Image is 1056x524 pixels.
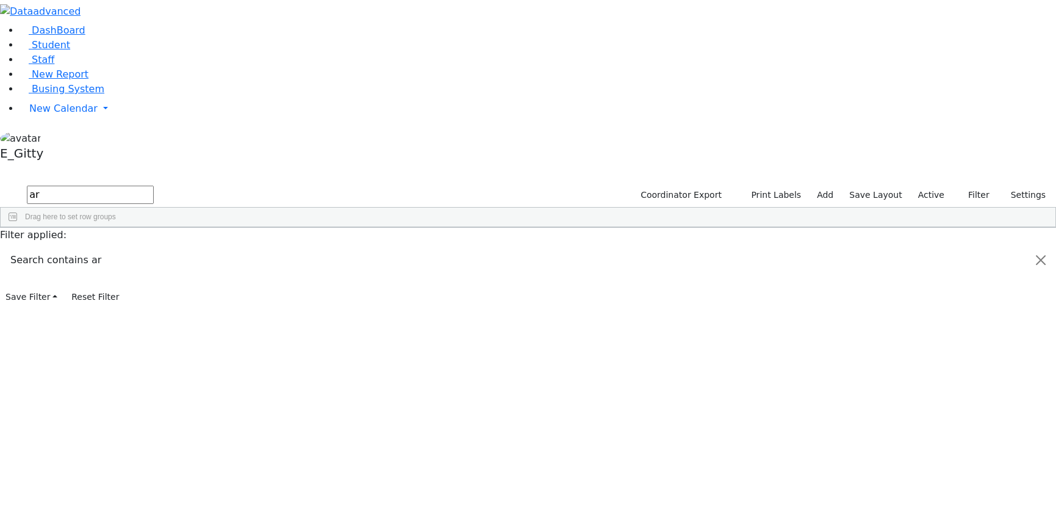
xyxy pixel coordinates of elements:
span: Student [32,39,70,51]
span: New Report [32,68,88,80]
button: Reset Filter [66,288,124,307]
a: Busing System [20,83,104,95]
a: New Calendar [20,96,1056,121]
a: Staff [20,54,54,65]
a: Add [811,186,839,205]
button: Close [1026,243,1055,277]
input: Search [27,186,154,204]
span: Busing System [32,83,104,95]
label: Active [913,186,950,205]
button: Filter [952,186,995,205]
button: Print Labels [737,186,806,205]
span: DashBoard [32,24,85,36]
span: New Calendar [29,103,98,114]
span: Staff [32,54,54,65]
span: Drag here to set row groups [25,213,116,221]
a: DashBoard [20,24,85,36]
button: Coordinator Export [633,186,727,205]
button: Settings [995,186,1051,205]
a: New Report [20,68,88,80]
button: Save Layout [844,186,907,205]
a: Student [20,39,70,51]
